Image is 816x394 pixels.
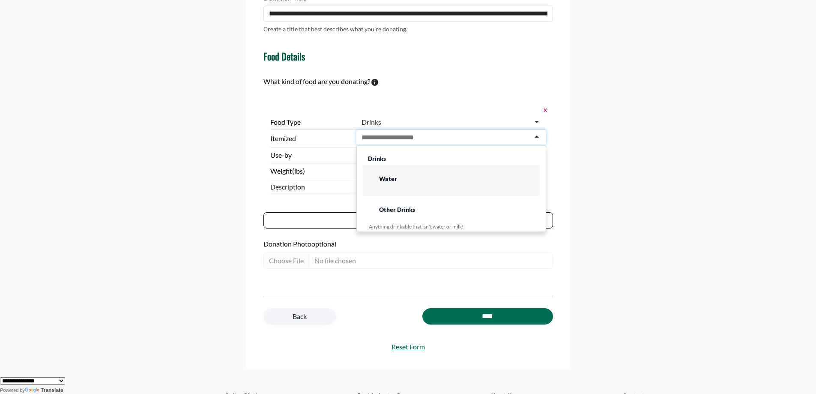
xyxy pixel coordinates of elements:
label: Food Type [270,117,353,127]
span: optional [311,240,336,248]
label: Weight [270,166,353,176]
svg: To calculate environmental impacts, we follow the Food Loss + Waste Protocol [371,79,378,86]
span: Description [270,182,353,192]
button: x [541,104,546,115]
span: (lbs) [292,167,305,175]
label: Donation Photo [263,239,553,249]
div: Other Drinks [369,200,534,219]
img: Google Translate [25,388,41,394]
div: Anything drinkable that isn't water or milk! [369,223,534,231]
div: Water [369,169,534,188]
label: What kind of food are you donating? [263,76,370,87]
div: Drinks [363,152,540,165]
h4: Food Details [263,51,305,62]
a: Translate [25,387,63,393]
p: Create a title that best describes what you're donating. [263,24,407,33]
button: Add an item [263,212,553,229]
label: Use-by [270,150,353,160]
a: Reset Form [263,342,553,352]
a: Back [263,308,336,325]
label: Itemized [270,133,353,144]
div: Drinks [362,118,381,126]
